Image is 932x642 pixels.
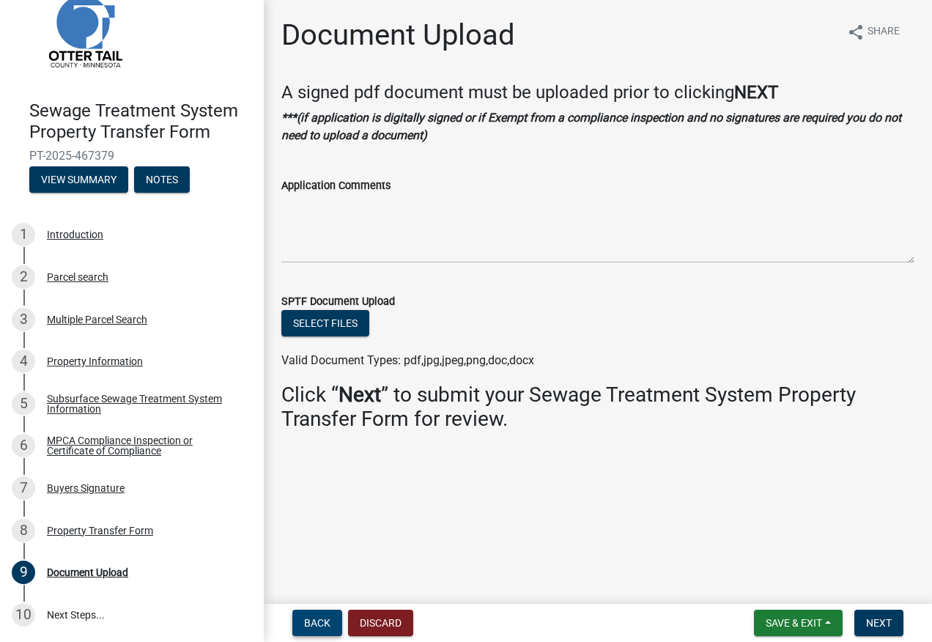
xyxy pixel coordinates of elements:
[339,383,381,407] strong: Next
[281,181,391,191] label: Application Comments
[734,82,778,103] strong: NEXT
[47,314,147,325] div: Multiple Parcel Search
[12,350,35,373] div: 4
[281,383,914,432] h3: Click “ ” to submit your Sewage Treatment System Property Transfer Form for review.
[12,603,35,627] div: 10
[12,519,35,542] div: 8
[281,111,901,142] strong: ***(if application is digitally signed or if Exempt from a compliance inspection and no signature...
[12,476,35,500] div: 7
[866,617,892,629] span: Next
[12,561,35,584] div: 9
[835,18,911,46] button: shareShare
[847,23,865,41] i: share
[47,394,240,414] div: Subsurface Sewage Treatment System Information
[29,174,128,186] wm-modal-confirm: Summary
[134,174,190,186] wm-modal-confirm: Notes
[12,392,35,416] div: 5
[47,483,125,493] div: Buyers Signature
[47,567,128,578] div: Document Upload
[12,308,35,331] div: 3
[47,435,240,456] div: MPCA Compliance Inspection or Certificate of Compliance
[12,434,35,457] div: 6
[292,610,342,636] button: Back
[304,617,330,629] span: Back
[29,149,234,163] span: PT-2025-467379
[766,617,822,629] span: Save & Exit
[281,18,515,53] h1: Document Upload
[47,525,153,536] div: Property Transfer Form
[281,310,369,336] button: Select files
[281,297,395,307] label: SPTF Document Upload
[854,610,903,636] button: Next
[281,353,534,367] span: Valid Document Types: pdf,jpg,jpeg,png,doc,docx
[281,82,914,103] h4: A signed pdf document must be uploaded prior to clicking
[12,223,35,246] div: 1
[29,166,128,193] button: View Summary
[868,23,900,41] span: Share
[47,356,143,366] div: Property Information
[47,272,108,282] div: Parcel search
[754,610,843,636] button: Save & Exit
[134,166,190,193] button: Notes
[12,265,35,289] div: 2
[29,100,252,143] h4: Sewage Treatment System Property Transfer Form
[348,610,413,636] button: Discard
[47,229,103,240] div: Introduction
